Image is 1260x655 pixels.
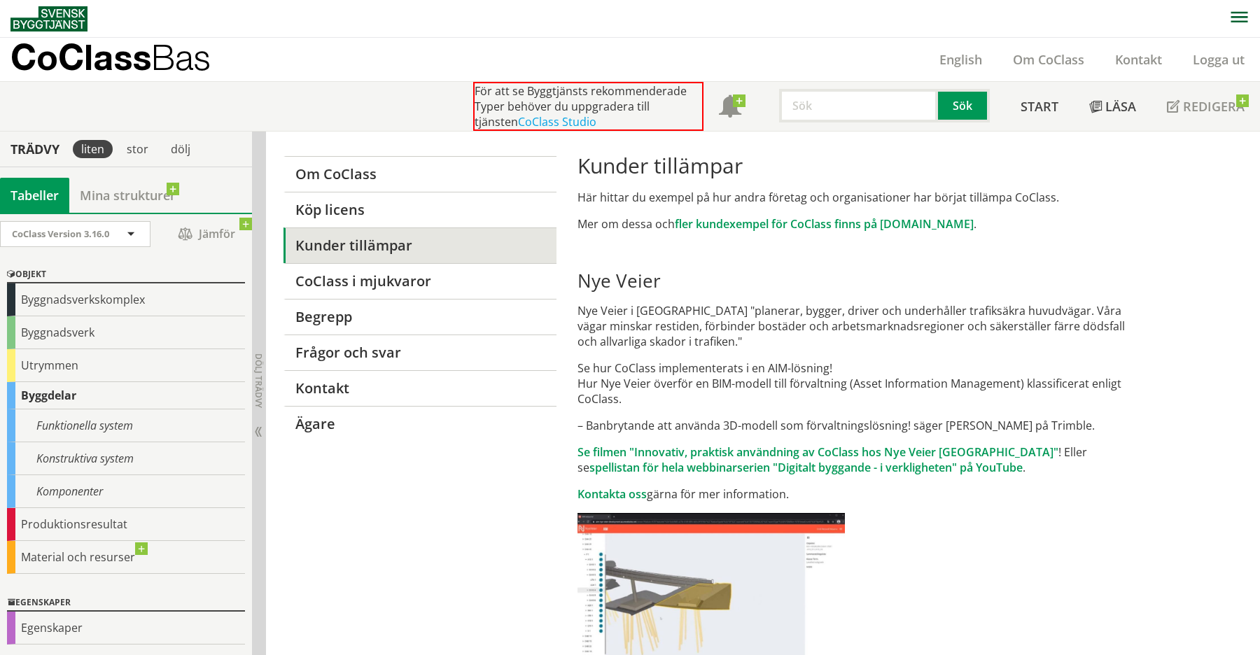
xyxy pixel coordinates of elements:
[719,97,741,119] span: Notifikationer
[473,82,703,131] div: För att se Byggtjänsts rekommenderade Typer behöver du uppgradera till tjänsten
[73,140,113,158] div: liten
[7,595,245,612] div: Egenskaper
[7,475,245,508] div: Komponenter
[1105,98,1136,115] span: Läsa
[577,486,647,502] a: Kontakta oss
[779,89,938,122] input: Sök
[162,140,199,158] div: dölj
[1183,98,1245,115] span: Redigera
[518,114,596,129] a: CoClass Studio
[577,303,1144,349] p: Nye Veier i [GEOGRAPHIC_DATA] "planerar, bygger, driver och underhåller trafiksäkra huvudvägar. V...
[283,227,556,263] a: Kunder tillämpar
[283,263,556,299] a: CoClass i mjukvaror
[938,89,990,122] button: Sök
[7,382,245,409] div: Byggdelar
[997,51,1100,68] a: Om CoClass
[1151,82,1260,131] a: Redigera
[924,51,997,68] a: English
[10,38,241,81] a: CoClassBas
[577,190,1144,205] p: Här hittar du exempel på hur andra företag och organisationer har börjat tillämpa CoClass.
[1074,82,1151,131] a: Läsa
[577,444,1058,460] a: Se filmen "Innovativ, praktisk användning av CoClass hos Nye Veier [GEOGRAPHIC_DATA]"
[577,216,1144,232] p: Mer om dessa och .
[577,269,1144,292] h2: Nye Veier
[12,227,109,240] span: CoClass Version 3.16.0
[283,406,556,442] a: Ägare
[589,460,1023,475] a: spellistan för hela webbinarserien "Digitalt byggande - i verkligheten" på YouTube
[1177,51,1260,68] a: Logga ut
[10,49,211,65] p: CoClass
[577,360,1144,407] p: Se hur CoClass implementerats i en AIM-lösning! Hur Nye Veier överför en BIM-modell till förvaltn...
[1005,82,1074,131] a: Start
[7,349,245,382] div: Utrymmen
[283,156,556,192] a: Om CoClass
[7,267,245,283] div: Objekt
[7,612,245,645] div: Egenskaper
[10,6,87,31] img: Svensk Byggtjänst
[1021,98,1058,115] span: Start
[283,370,556,406] a: Kontakt
[577,418,1144,433] p: – Banbrytande att använda 3D-modell som förvaltningslösning! säger [PERSON_NAME] på Trimble.
[151,36,211,78] span: Bas
[7,283,245,316] div: Byggnadsverkskomplex
[1100,51,1177,68] a: Kontakt
[7,316,245,349] div: Byggnadsverk
[164,222,248,246] span: Jämför
[7,409,245,442] div: Funktionella system
[577,153,1144,178] h1: Kunder tillämpar
[253,353,265,408] span: Dölj trädvy
[283,299,556,334] a: Begrepp
[118,140,157,158] div: stor
[7,442,245,475] div: Konstruktiva system
[675,216,974,232] a: fler kundexempel för CoClass finns på [DOMAIN_NAME]
[283,192,556,227] a: Köp licens
[577,444,1144,475] p: ! Eller se .
[577,486,1144,502] p: gärna för mer information.
[7,508,245,541] div: Produktionsresultat
[7,541,245,574] div: Material och resurser
[283,334,556,370] a: Frågor och svar
[69,178,186,213] a: Mina strukturer
[3,141,67,157] div: Trädvy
